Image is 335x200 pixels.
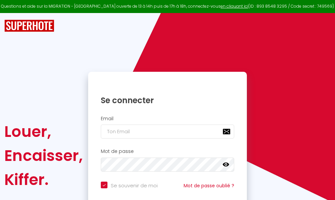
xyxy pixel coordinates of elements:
div: Encaisser, [4,144,83,168]
h2: Mot de passe [101,149,234,154]
input: Ton Email [101,125,234,139]
div: Kiffer. [4,168,83,192]
h2: Email [101,116,234,122]
h1: Se connecter [101,95,234,106]
img: SuperHote logo [4,20,54,32]
a: Mot de passe oublié ? [184,182,234,189]
div: Louer, [4,120,83,144]
a: en cliquant ici [221,3,248,9]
